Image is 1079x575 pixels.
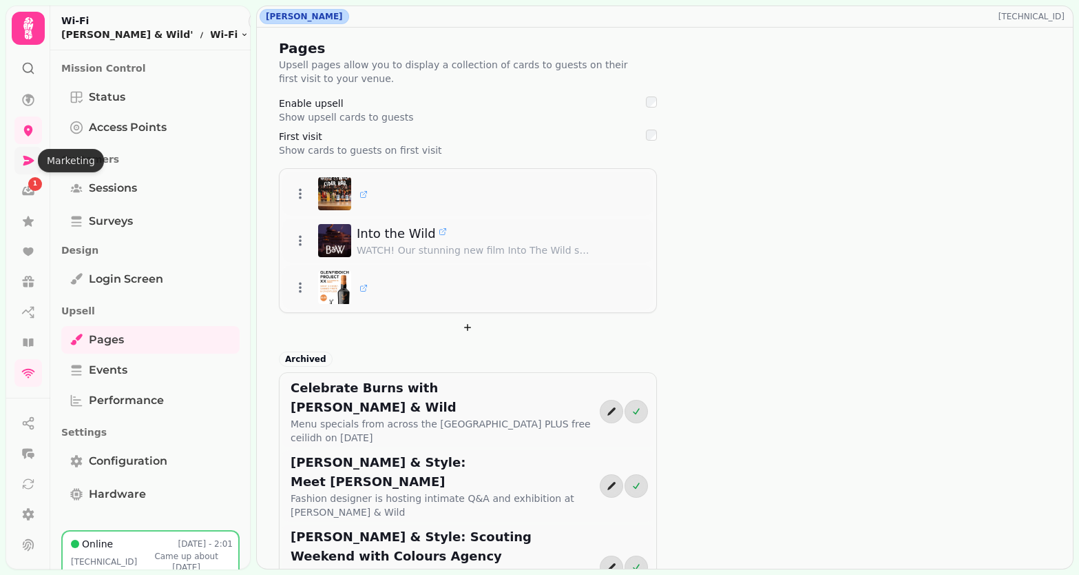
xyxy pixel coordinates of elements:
[50,50,251,530] nav: Tabs
[154,552,191,561] span: Came up
[172,552,218,572] span: about [DATE]
[291,379,555,417] h2: Celebrate Burns with [PERSON_NAME] & Wild
[89,486,146,503] span: Hardware
[61,238,240,263] p: Design
[61,83,240,111] a: Status
[61,147,240,172] p: Customers
[600,474,623,498] button: edit
[61,481,240,508] a: Hardware
[318,224,351,257] img: Into the Wild
[625,474,648,498] button: active
[61,299,240,323] p: Upsell
[82,537,113,551] p: Online
[89,271,163,287] span: Login screen
[61,174,240,202] a: Sessions
[998,11,1070,22] p: [TECHNICAL_ID]
[260,9,349,24] div: [PERSON_NAME]
[279,58,631,85] p: Upsell pages allow you to display a collection of cards to guests on their first visit to your ve...
[210,28,249,41] button: Wi-Fi
[178,538,233,549] p: [DATE] - 2:01
[279,316,657,339] button: add
[89,453,167,470] span: Configuration
[291,492,600,519] p: Fashion designer is hosting intimate Q&A and exhibition at [PERSON_NAME] & Wild
[279,110,638,124] p: Show upsell cards to guests
[279,143,638,157] p: Show cards to guests on first visit
[61,28,249,41] nav: breadcrumb
[89,89,125,105] span: Status
[279,130,638,143] p: First visit
[61,14,249,28] h2: Wi-Fi
[61,208,240,235] a: Surveys
[61,56,240,81] p: Mission Control
[279,352,333,367] div: Archived
[89,119,167,136] span: Access Points
[291,417,600,445] p: Menu specials from across the [GEOGRAPHIC_DATA] PLUS free ceilidh on [DATE]
[291,453,555,492] h2: [PERSON_NAME] & Style: Meet [PERSON_NAME]
[625,400,648,423] button: active
[89,180,137,196] span: Sessions
[89,392,164,409] span: Performance
[14,177,42,205] a: 1
[61,114,240,141] a: Access Points
[357,243,594,257] p: WATCH! Our stunning new film Into The Wild shows off our beautiful country and gorgeous award-win...
[89,332,124,348] span: Pages
[71,556,137,567] p: [TECHNICAL_ID]
[600,400,623,423] button: edit
[33,179,37,189] span: 1
[61,28,193,41] p: [PERSON_NAME] & Wild's Scottish Marketplace
[61,387,240,414] a: Performance
[89,213,133,230] span: Surveys
[89,362,127,379] span: Events
[38,149,104,172] div: Marketing
[61,326,240,354] a: Pages
[61,420,240,445] p: Settings
[61,447,240,475] a: Configuration
[279,39,543,58] h2: Pages
[61,356,240,384] a: Events
[357,224,436,243] span: Into the Wild
[61,265,240,293] a: Login screen
[291,527,555,566] h2: [PERSON_NAME] & Style: Scouting Weekend with Colours Agency
[279,97,638,110] p: Enable upsell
